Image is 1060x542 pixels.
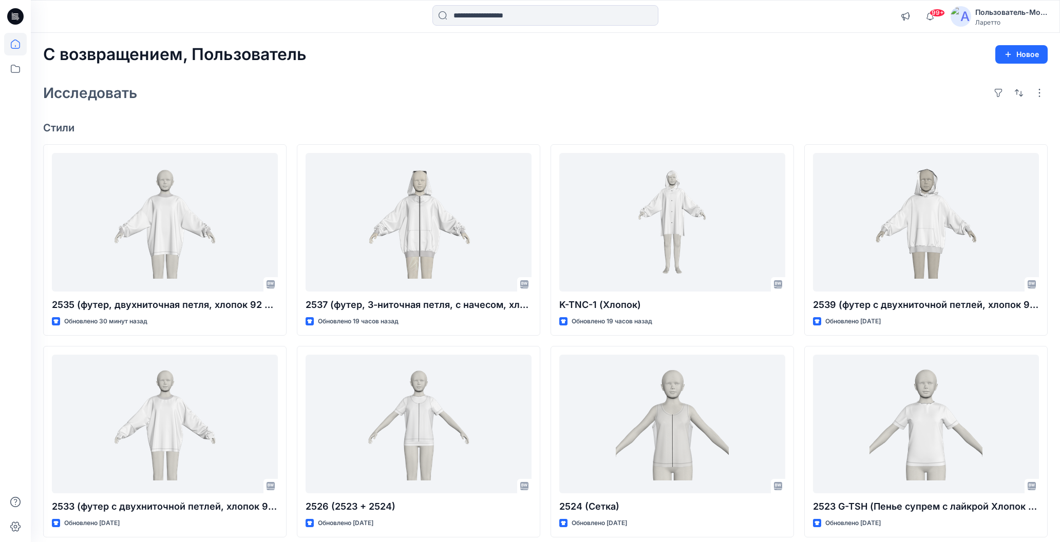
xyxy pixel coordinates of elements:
[318,519,373,527] ya-tr-span: Обновлено [DATE]
[813,355,1039,494] a: 2523 G-TSH (Пенье супрем с лайкрой Хлопок 95 % эластан 5 %)
[930,9,945,17] span: 99+
[318,317,399,325] ya-tr-span: Обновлено 19 часов назад
[52,299,340,310] ya-tr-span: 2535 (футер, двухниточная петля, хлопок 92 %, эластан 8 %)
[559,298,785,312] p: K-TNC-1 (Хлопок)
[43,84,137,102] ya-tr-span: Исследовать
[52,355,278,494] a: 2533 (футер с двухниточной петлей, хлопок 92 %, эластан 8 %)
[813,298,1039,312] p: 2539 (футер с двухниточной петлей, хлопок 92 %, эластан 8 %)
[306,299,653,310] ya-tr-span: 2537 (футер, 3-ниточная петля, с начесом, хлопок 80 %, полиэстер 20 %)
[43,122,74,134] ya-tr-span: Стили
[825,317,881,325] ya-tr-span: Обновлено [DATE]
[572,519,627,527] ya-tr-span: Обновлено [DATE]
[559,355,785,494] a: 2524 (Сетка)
[306,355,532,494] a: 2526 (2523 + 2524)
[306,153,532,292] a: 2537 (футер, 3-ниточная петля, с начесом, хлопок 80 %, полиэстер 20 %)
[64,317,147,325] ya-tr-span: Обновлено 30 минут назад
[43,44,307,64] ya-tr-span: С возвращением, Пользователь
[825,519,881,527] ya-tr-span: Обновлено [DATE]
[813,153,1039,292] a: 2539 (футер с двухниточной петлей, хлопок 92 %, эластан 8 %)
[306,499,532,514] p: 2526 (2523 + 2524)
[52,153,278,292] a: 2535 (футер, двухниточная петля, хлопок 92 %, эластан 8 %)
[572,317,652,325] ya-tr-span: Обновлено 19 часов назад
[559,499,785,514] p: 2524 (Сетка)
[52,501,352,512] ya-tr-span: 2533 (футер с двухниточной петлей, хлопок 92 %, эластан 8 %)
[951,6,971,27] img: аватар
[995,45,1048,64] button: Новое
[975,18,1000,26] ya-tr-span: Ларетто
[559,153,785,292] a: K-TNC-1 (Хлопок)
[64,519,120,527] ya-tr-span: Обновлено [DATE]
